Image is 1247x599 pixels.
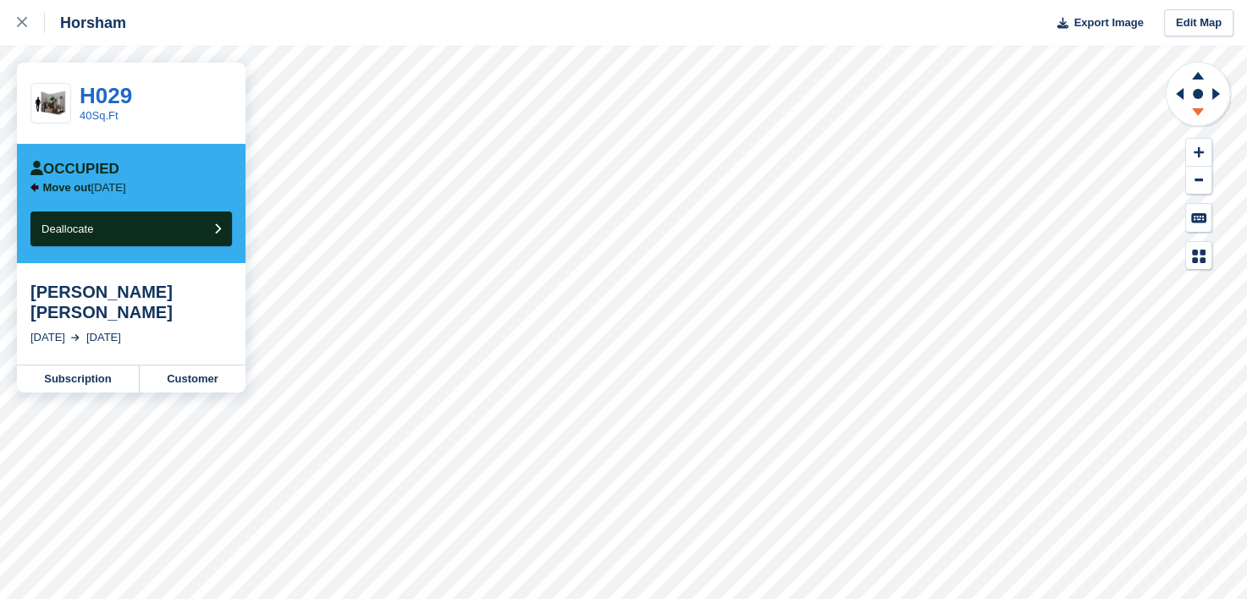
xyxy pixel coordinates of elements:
a: Edit Map [1164,9,1233,37]
p: [DATE] [43,181,126,195]
img: arrow-left-icn-90495f2de72eb5bd0bd1c3c35deca35cc13f817d75bef06ecd7c0b315636ce7e.svg [30,183,39,192]
button: Export Image [1047,9,1144,37]
a: 40Sq.Ft [80,109,119,122]
img: arrow-right-light-icn-cde0832a797a2874e46488d9cf13f60e5c3a73dbe684e267c42b8395dfbc2abf.svg [71,334,80,341]
button: Zoom In [1186,139,1211,167]
img: 40-sqft-unit.jpg [31,89,70,118]
button: Deallocate [30,212,232,246]
span: Move out [43,181,91,194]
button: Map Legend [1186,242,1211,270]
a: H029 [80,83,132,108]
div: Horsham [45,13,126,33]
span: Deallocate [41,223,93,235]
div: [DATE] [86,329,121,346]
div: Occupied [30,161,119,178]
button: Keyboard Shortcuts [1186,204,1211,232]
div: [PERSON_NAME] [PERSON_NAME] [30,282,232,322]
span: Export Image [1073,14,1143,31]
a: Customer [140,365,246,393]
div: [DATE] [30,329,65,346]
a: Subscription [17,365,140,393]
button: Zoom Out [1186,167,1211,195]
